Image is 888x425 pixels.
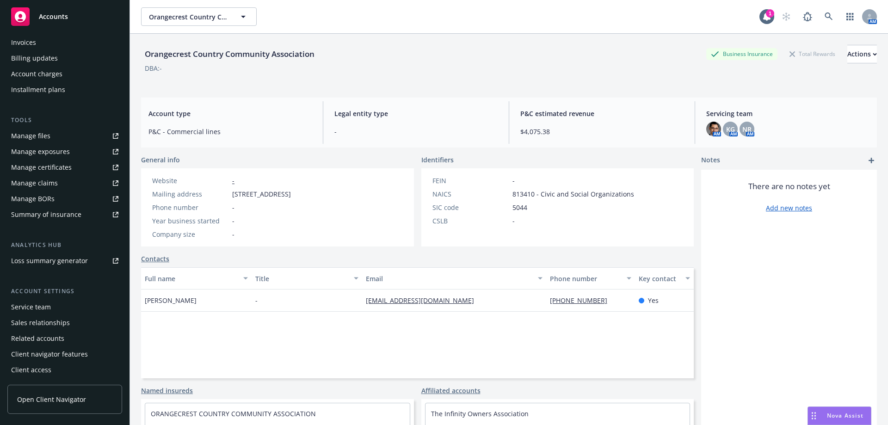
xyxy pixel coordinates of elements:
a: Manage exposures [7,144,122,159]
a: Manage files [7,129,122,143]
a: Report a Bug [798,7,817,26]
a: The Infinity Owners Association [431,409,529,418]
div: Tools [7,116,122,125]
span: Open Client Navigator [17,394,86,404]
a: Accounts [7,4,122,30]
button: Title [252,267,362,289]
span: Account type [148,109,312,118]
button: Email [362,267,546,289]
span: [STREET_ADDRESS] [232,189,291,199]
span: General info [141,155,180,165]
button: Key contact [635,267,694,289]
a: Sales relationships [7,315,122,330]
a: Affiliated accounts [421,386,481,395]
div: Client navigator features [11,347,88,362]
span: - [232,203,234,212]
a: Summary of insurance [7,207,122,222]
span: P&C - Commercial lines [148,127,312,136]
div: Email [366,274,532,283]
div: Sales relationships [11,315,70,330]
span: Identifiers [421,155,454,165]
a: Account charges [7,67,122,81]
span: NR [742,124,752,134]
div: Loss summary generator [11,253,88,268]
div: Mailing address [152,189,228,199]
div: Business Insurance [706,48,777,60]
a: Client navigator features [7,347,122,362]
span: 813410 - Civic and Social Organizations [512,189,634,199]
button: Nova Assist [808,407,871,425]
div: NAICS [432,189,509,199]
span: P&C estimated revenue [520,109,684,118]
a: Loss summary generator [7,253,122,268]
span: - [334,127,498,136]
a: Related accounts [7,331,122,346]
a: Start snowing [777,7,795,26]
a: Search [820,7,838,26]
span: $4,075.38 [520,127,684,136]
a: Switch app [841,7,859,26]
a: [EMAIL_ADDRESS][DOMAIN_NAME] [366,296,481,305]
div: Total Rewards [785,48,840,60]
a: Contacts [141,254,169,264]
div: FEIN [432,176,509,185]
div: Summary of insurance [11,207,81,222]
div: Manage claims [11,176,58,191]
span: Orangecrest Country Community Association [149,12,229,22]
img: photo [706,122,721,136]
div: Full name [145,274,238,283]
button: Full name [141,267,252,289]
div: Billing updates [11,51,58,66]
a: Manage certificates [7,160,122,175]
div: Manage certificates [11,160,72,175]
div: Website [152,176,228,185]
div: Analytics hub [7,240,122,250]
div: Manage files [11,129,50,143]
div: Manage BORs [11,191,55,206]
a: Manage BORs [7,191,122,206]
div: Drag to move [808,407,820,425]
button: Phone number [546,267,635,289]
span: - [232,216,234,226]
a: Billing updates [7,51,122,66]
a: ORANGECREST COUNTRY COMMUNITY ASSOCIATION [151,409,316,418]
a: - [232,176,234,185]
a: Invoices [7,35,122,50]
div: Year business started [152,216,228,226]
div: Orangecrest Country Community Association [141,48,318,60]
div: Company size [152,229,228,239]
span: Yes [648,296,659,305]
div: Invoices [11,35,36,50]
div: Phone number [550,274,621,283]
div: Actions [847,45,877,63]
a: Manage claims [7,176,122,191]
div: DBA: - [145,63,162,73]
div: Account charges [11,67,62,81]
div: 1 [766,9,774,18]
span: There are no notes yet [748,181,830,192]
div: Service team [11,300,51,314]
div: Installment plans [11,82,65,97]
span: Legal entity type [334,109,498,118]
span: Servicing team [706,109,869,118]
span: - [512,216,515,226]
a: Service team [7,300,122,314]
span: Notes [701,155,720,166]
div: Client access [11,363,51,377]
div: Manage exposures [11,144,70,159]
span: Nova Assist [827,412,863,419]
div: SIC code [432,203,509,212]
a: Client access [7,363,122,377]
span: Accounts [39,13,68,20]
span: [PERSON_NAME] [145,296,197,305]
div: Related accounts [11,331,64,346]
a: Installment plans [7,82,122,97]
span: - [512,176,515,185]
span: - [255,296,258,305]
span: - [232,229,234,239]
span: 5044 [512,203,527,212]
a: Named insureds [141,386,193,395]
a: [PHONE_NUMBER] [550,296,615,305]
div: Title [255,274,348,283]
